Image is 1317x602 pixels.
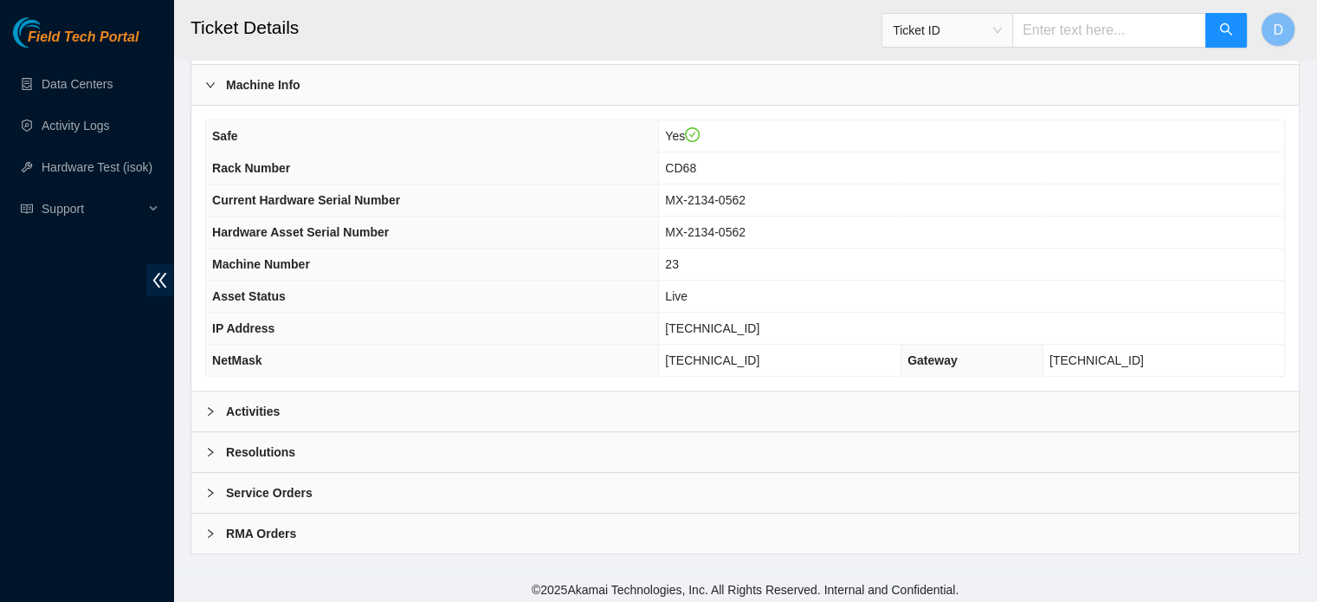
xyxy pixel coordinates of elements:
[226,75,300,94] b: Machine Info
[42,119,110,133] a: Activity Logs
[226,402,280,421] b: Activities
[1049,353,1144,367] span: [TECHNICAL_ID]
[226,483,313,502] b: Service Orders
[28,29,139,46] span: Field Tech Portal
[42,160,152,174] a: Hardware Test (isok)
[191,432,1299,472] div: Resolutions
[665,353,759,367] span: [TECHNICAL_ID]
[205,528,216,539] span: right
[212,321,274,335] span: IP Address
[191,392,1299,431] div: Activities
[13,31,139,54] a: Akamai TechnologiesField Tech Portal
[212,257,310,271] span: Machine Number
[212,129,238,143] span: Safe
[665,289,688,303] span: Live
[205,406,216,417] span: right
[1012,13,1206,48] input: Enter text here...
[42,191,144,226] span: Support
[1261,12,1295,47] button: D
[191,473,1299,513] div: Service Orders
[146,264,173,296] span: double-left
[205,80,216,90] span: right
[191,514,1299,553] div: RMA Orders
[191,65,1299,105] div: Machine Info
[665,225,746,239] span: MX-2134-0562
[212,193,400,207] span: Current Hardware Serial Number
[212,161,290,175] span: Rack Number
[13,17,87,48] img: Akamai Technologies
[21,203,33,215] span: read
[205,447,216,457] span: right
[665,161,696,175] span: CD68
[205,488,216,498] span: right
[226,443,295,462] b: Resolutions
[1205,13,1247,48] button: search
[665,193,746,207] span: MX-2134-0562
[685,127,700,143] span: check-circle
[665,321,759,335] span: [TECHNICAL_ID]
[212,289,286,303] span: Asset Status
[1219,23,1233,39] span: search
[1273,19,1283,41] span: D
[212,353,262,367] span: NetMask
[907,353,958,367] span: Gateway
[226,524,296,543] b: RMA Orders
[212,225,389,239] span: Hardware Asset Serial Number
[665,129,700,143] span: Yes
[893,17,1002,43] span: Ticket ID
[665,257,679,271] span: 23
[42,77,113,91] a: Data Centers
